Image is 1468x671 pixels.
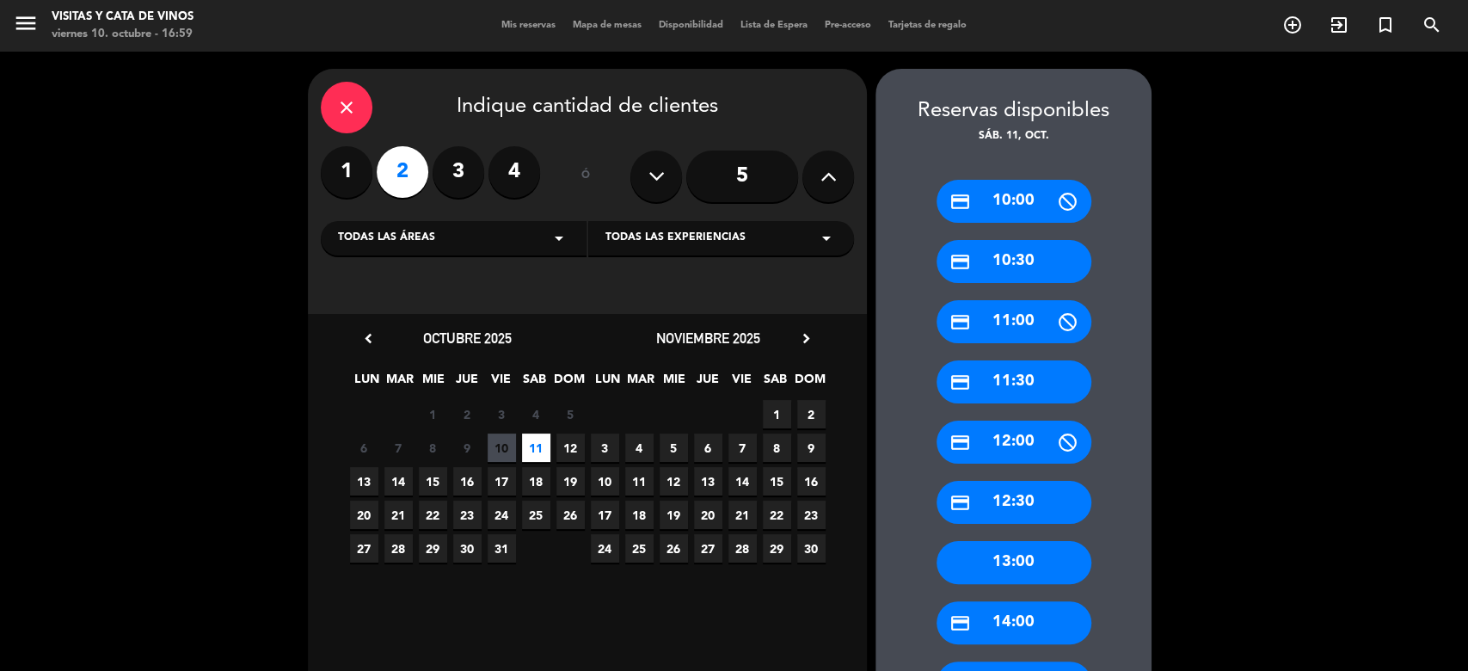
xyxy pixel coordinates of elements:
i: arrow_drop_down [816,228,837,249]
span: MIE [420,369,448,397]
span: 14 [728,467,757,496]
span: 11 [625,467,654,496]
span: 7 [384,434,413,462]
span: 1 [419,400,447,428]
span: 10 [488,434,516,462]
span: 19 [556,467,585,496]
span: 25 [625,534,654,563]
span: 25 [522,501,550,529]
span: JUE [453,369,482,397]
span: 26 [660,534,688,563]
i: chevron_left [359,329,378,348]
i: turned_in_not [1375,15,1396,35]
span: Mis reservas [493,21,564,30]
span: 30 [453,534,482,563]
span: 22 [419,501,447,529]
span: DOM [554,369,582,397]
span: VIE [487,369,515,397]
span: 29 [419,534,447,563]
span: MAR [627,369,655,397]
div: viernes 10. octubre - 16:59 [52,26,193,43]
span: 29 [763,534,791,563]
span: 9 [453,434,482,462]
span: 24 [591,534,619,563]
span: 27 [694,534,722,563]
div: 12:30 [937,481,1091,524]
span: 6 [350,434,378,462]
span: 14 [384,467,413,496]
i: credit_card [949,191,971,212]
i: search [1422,15,1442,35]
button: menu [13,10,39,42]
i: add_circle_outline [1282,15,1303,35]
span: 20 [694,501,722,529]
i: chevron_right [797,329,815,348]
span: SAB [761,369,789,397]
span: 10 [591,467,619,496]
span: 19 [660,501,688,529]
span: JUE [694,369,722,397]
span: 11 [522,434,550,462]
span: 2 [797,400,826,428]
span: 23 [453,501,482,529]
span: octubre 2025 [423,329,512,347]
div: 13:00 [937,541,1091,584]
div: 10:00 [937,180,1091,223]
span: 6 [694,434,722,462]
div: 10:30 [937,240,1091,283]
span: 3 [488,400,516,428]
label: 3 [433,146,484,198]
label: 1 [321,146,372,198]
i: credit_card [949,251,971,273]
i: close [336,97,357,118]
i: credit_card [949,613,971,634]
span: 8 [419,434,447,462]
span: MIE [660,369,689,397]
span: Lista de Espera [732,21,816,30]
span: 15 [419,467,447,496]
span: 22 [763,501,791,529]
span: 13 [350,467,378,496]
span: Todas las áreas [338,230,435,247]
i: credit_card [949,432,971,453]
span: 5 [660,434,688,462]
span: 17 [488,467,516,496]
span: LUN [353,369,381,397]
span: 12 [660,467,688,496]
span: Pre-acceso [816,21,880,30]
label: 2 [377,146,428,198]
span: 28 [728,534,757,563]
span: 23 [797,501,826,529]
span: 28 [384,534,413,563]
span: 1 [763,400,791,428]
div: sáb. 11, oct. [875,128,1152,145]
span: 15 [763,467,791,496]
span: VIE [728,369,756,397]
i: menu [13,10,39,36]
div: Reservas disponibles [875,95,1152,128]
span: 24 [488,501,516,529]
span: 20 [350,501,378,529]
span: Tarjetas de regalo [880,21,975,30]
div: Indique cantidad de clientes [321,82,854,133]
span: noviembre 2025 [656,329,760,347]
span: 12 [556,434,585,462]
span: 17 [591,501,619,529]
span: 21 [384,501,413,529]
span: 16 [797,467,826,496]
i: arrow_drop_down [549,228,569,249]
span: 4 [522,400,550,428]
div: 12:00 [937,421,1091,464]
span: 8 [763,434,791,462]
span: 5 [556,400,585,428]
span: Disponibilidad [650,21,732,30]
div: 11:00 [937,300,1091,343]
i: exit_to_app [1329,15,1349,35]
span: LUN [593,369,622,397]
i: credit_card [949,372,971,393]
div: 11:30 [937,360,1091,403]
span: Todas las experiencias [605,230,746,247]
span: 18 [625,501,654,529]
span: 30 [797,534,826,563]
span: 27 [350,534,378,563]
